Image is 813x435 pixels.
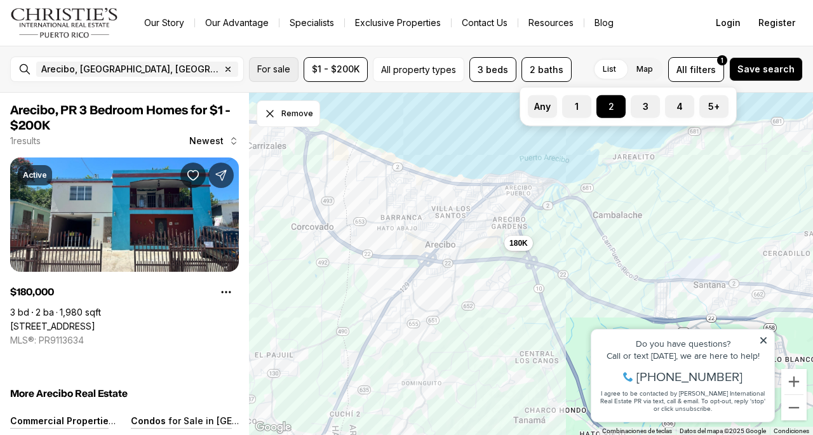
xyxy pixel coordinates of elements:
[304,57,368,82] button: $1 - $200K
[716,18,741,28] span: Login
[721,55,723,65] span: 1
[751,10,803,36] button: Register
[469,57,516,82] button: 3 beds
[562,95,591,118] label: 1
[504,236,533,251] button: 180K
[593,58,626,81] label: List
[10,415,255,426] a: Commercial Properties for Sale in [GEOGRAPHIC_DATA]
[758,18,795,28] span: Register
[680,427,766,434] span: Datos del mapa ©2025 Google
[10,415,116,426] p: Commercial Properties
[345,14,451,32] a: Exclusive Properties
[521,57,572,82] button: 2 baths
[279,14,344,32] a: Specialists
[13,29,184,37] div: Do you have questions?
[131,415,166,426] p: Condos
[23,170,47,180] p: Active
[774,427,809,434] a: Condiciones (se abre en una nueva pestaña)
[131,415,307,426] a: Condos for Sale in [GEOGRAPHIC_DATA]
[737,64,795,74] span: Save search
[699,95,729,118] label: 5+
[676,63,687,76] span: All
[257,100,320,127] button: Dismiss drawing
[16,78,181,102] span: I agree to be contacted by [PERSON_NAME] International Real Estate PR via text, call & email. To ...
[668,57,724,82] button: Allfilters1
[596,95,626,118] label: 2
[52,60,158,72] span: [PHONE_NUMBER]
[584,14,624,32] a: Blog
[452,14,518,32] button: Contact Us
[182,128,246,154] button: Newest
[10,136,41,146] p: 1 results
[373,57,464,82] button: All property types
[690,63,716,76] span: filters
[10,387,239,400] h5: More Arecibo Real Estate
[665,95,694,118] label: 4
[729,57,803,81] button: Save search
[708,10,748,36] button: Login
[166,415,307,426] p: for Sale in [GEOGRAPHIC_DATA]
[213,279,239,305] button: Property options
[631,95,660,118] label: 3
[180,163,206,188] button: Save Property: 26 CALLE 26
[10,104,230,132] span: Arecibo, PR 3 Bedroom Homes for $1 - $200K
[195,14,279,32] a: Our Advantage
[781,395,807,420] button: Alejar
[10,8,119,38] img: logo
[626,58,663,81] label: Map
[518,14,584,32] a: Resources
[13,41,184,50] div: Call or text [DATE], we are here to help!
[208,163,234,188] button: Share Property
[189,136,224,146] span: Newest
[10,321,95,332] a: 26 CALLE 26, ARECIBO PR, 00612
[249,57,299,82] button: For sale
[528,95,557,118] label: Any
[312,64,359,74] span: $1 - $200K
[134,14,194,32] a: Our Story
[781,369,807,394] button: Acercar
[257,64,290,74] span: For sale
[509,238,528,248] span: 180K
[41,64,220,74] span: Arecibo, [GEOGRAPHIC_DATA], [GEOGRAPHIC_DATA]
